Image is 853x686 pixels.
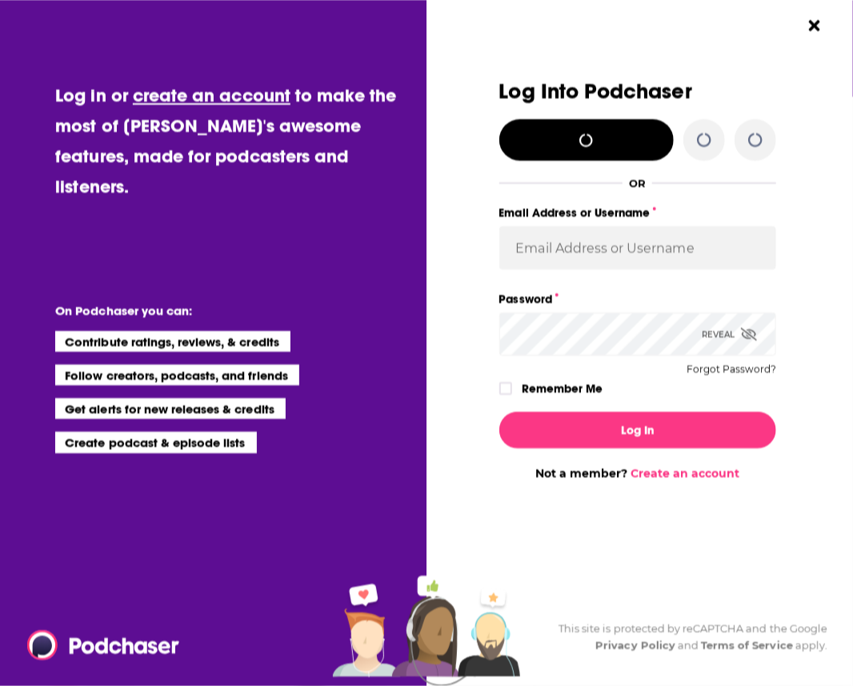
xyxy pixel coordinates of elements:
div: Not a member? [499,466,776,481]
li: Contribute ratings, reviews, & credits [55,331,290,352]
a: Podchaser - Follow, Share and Rate Podcasts [27,630,168,660]
a: Terms of Service [701,639,793,652]
div: OR [629,177,646,189]
li: Get alerts for new releases & credits [55,398,285,419]
a: create an account [133,84,290,106]
div: This site is protected by reCAPTCHA and the Google and apply. [551,620,827,654]
a: Create an account [631,466,739,481]
li: On Podchaser you can: [55,303,375,318]
a: Privacy Policy [595,639,675,652]
img: Podchaser - Follow, Share and Rate Podcasts [27,630,181,660]
button: Forgot Password? [687,364,776,375]
li: Create podcast & episode lists [55,432,256,453]
h3: Log Into Podchaser [499,80,776,103]
label: Password [499,289,776,309]
label: Remember Me [522,378,603,399]
button: Log In [499,412,776,449]
label: Email Address or Username [499,202,776,223]
div: Reveal [702,313,757,356]
input: Email Address or Username [499,226,776,269]
li: Follow creators, podcasts, and friends [55,365,299,385]
button: Close Button [799,10,830,41]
